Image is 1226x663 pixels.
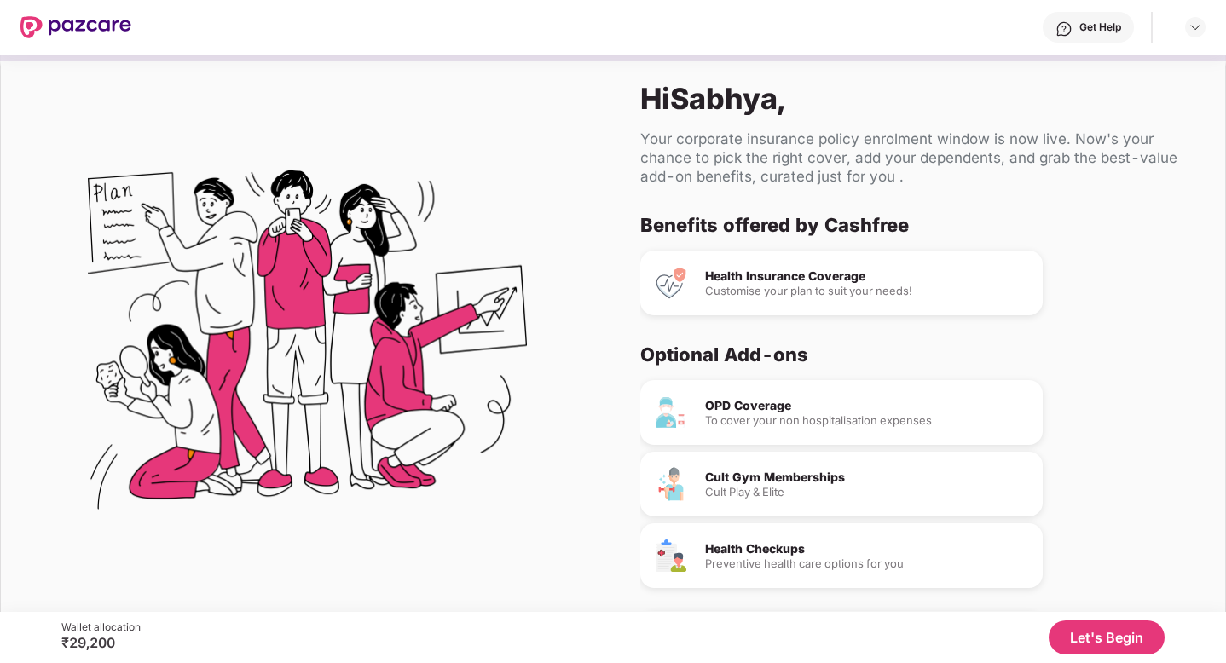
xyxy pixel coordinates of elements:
[640,213,1184,237] div: Benefits offered by Cashfree
[640,130,1198,186] div: Your corporate insurance policy enrolment window is now live. Now's your chance to pick the right...
[654,467,688,501] img: Cult Gym Memberships
[1055,20,1073,37] img: svg+xml;base64,PHN2ZyBpZD0iSGVscC0zMngzMiIgeG1sbnM9Imh0dHA6Ly93d3cudzMub3JnLzIwMDAvc3ZnIiB3aWR0aD...
[705,558,1029,569] div: Preventive health care options for you
[61,634,141,651] div: ₹29,200
[640,81,1198,116] div: Hi Sabhya ,
[705,270,1029,282] div: Health Insurance Coverage
[20,16,131,38] img: New Pazcare Logo
[705,415,1029,426] div: To cover your non hospitalisation expenses
[1188,20,1202,34] img: svg+xml;base64,PHN2ZyBpZD0iRHJvcGRvd24tMzJ4MzIiIHhtbG5zPSJodHRwOi8vd3d3LnczLm9yZy8yMDAwL3N2ZyIgd2...
[705,487,1029,498] div: Cult Play & Elite
[88,126,527,565] img: Flex Benefits Illustration
[654,266,688,300] img: Health Insurance Coverage
[705,471,1029,483] div: Cult Gym Memberships
[61,620,141,634] div: Wallet allocation
[705,285,1029,297] div: Customise your plan to suit your needs!
[705,543,1029,555] div: Health Checkups
[640,343,1184,366] div: Optional Add-ons
[1049,620,1165,654] button: Let's Begin
[705,400,1029,412] div: OPD Coverage
[654,539,688,573] img: Health Checkups
[654,395,688,430] img: OPD Coverage
[1079,20,1121,34] div: Get Help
